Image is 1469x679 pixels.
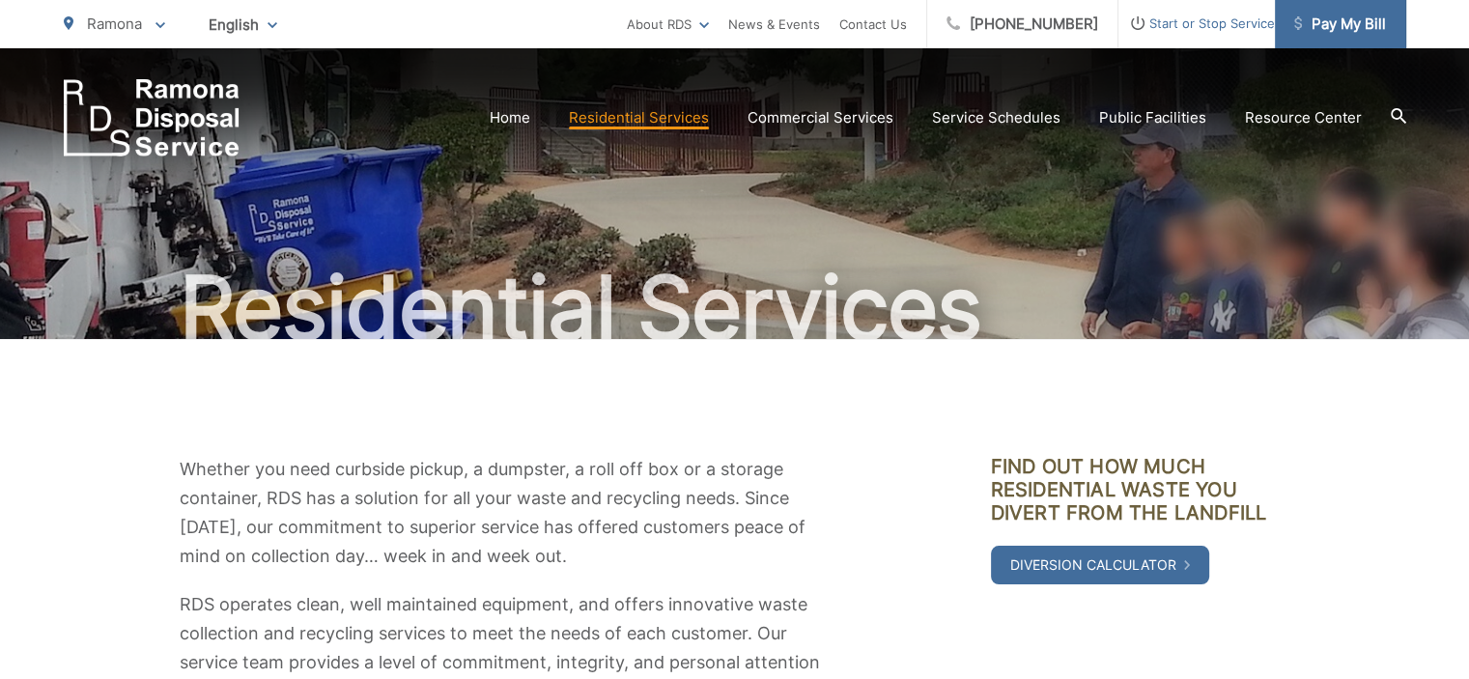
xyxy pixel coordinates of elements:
span: Ramona [87,14,142,33]
h1: Residential Services [64,260,1406,356]
h3: Find out how much residential waste you divert from the landfill [991,455,1290,524]
a: Resource Center [1245,106,1362,129]
a: About RDS [627,13,709,36]
a: News & Events [728,13,820,36]
a: EDCD logo. Return to the homepage. [64,79,240,156]
a: Diversion Calculator [991,546,1209,584]
span: Pay My Bill [1294,13,1386,36]
a: Home [490,106,530,129]
a: Residential Services [569,106,709,129]
a: Public Facilities [1099,106,1206,129]
a: Commercial Services [748,106,893,129]
p: Whether you need curbside pickup, a dumpster, a roll off box or a storage container, RDS has a so... [180,455,827,571]
a: Contact Us [839,13,907,36]
span: English [194,8,292,42]
a: Service Schedules [932,106,1060,129]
